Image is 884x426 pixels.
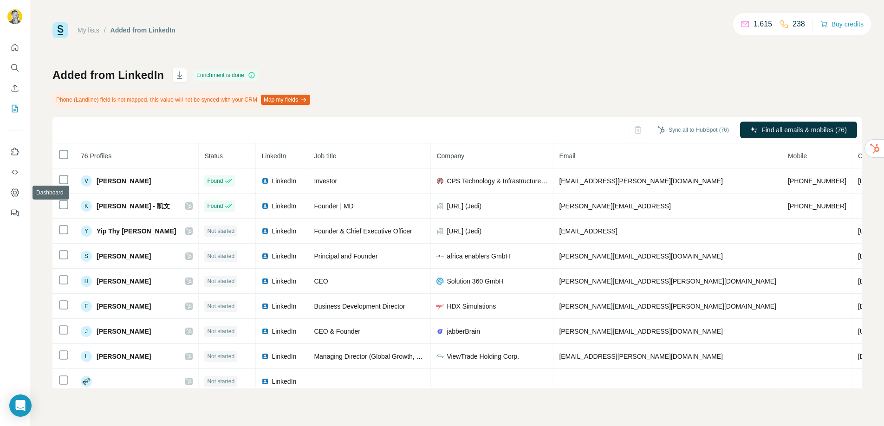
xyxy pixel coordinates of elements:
[761,125,847,135] span: Find all emails & mobiles (76)
[436,303,444,310] img: company-logo
[9,394,32,417] div: Open Intercom Messenger
[261,252,269,260] img: LinkedIn logo
[7,164,22,181] button: Use Surfe API
[207,327,234,336] span: Not started
[97,327,151,336] span: [PERSON_NAME]
[104,26,106,35] li: /
[207,352,234,361] span: Not started
[436,353,444,360] img: company-logo
[207,302,234,310] span: Not started
[261,95,310,105] button: Map my fields
[97,176,151,186] span: [PERSON_NAME]
[7,39,22,56] button: Quick start
[651,123,735,137] button: Sync all to HubSpot (76)
[447,327,480,336] span: jabberBrain
[793,19,805,30] p: 238
[97,352,151,361] span: [PERSON_NAME]
[740,122,857,138] button: Find all emails & mobiles (76)
[314,353,510,360] span: Managing Director (Global Growth, Client Engagement & Marketing)
[81,226,92,237] div: Y
[272,352,296,361] span: LinkedIn
[52,22,68,38] img: Surfe Logo
[81,152,111,160] span: 76 Profiles
[207,252,234,260] span: Not started
[97,226,176,236] span: Yip Thy [PERSON_NAME]
[272,252,296,261] span: LinkedIn
[97,201,170,211] span: [PERSON_NAME] - 凯文
[78,26,99,34] a: My lists
[272,176,296,186] span: LinkedIn
[7,184,22,201] button: Dashboard
[447,226,481,236] span: [URL] (Jedi)
[52,68,164,83] h1: Added from LinkedIn
[559,278,776,285] span: [PERSON_NAME][EMAIL_ADDRESS][PERSON_NAME][DOMAIN_NAME]
[272,226,296,236] span: LinkedIn
[207,177,223,185] span: Found
[97,302,151,311] span: [PERSON_NAME]
[261,202,269,210] img: LinkedIn logo
[272,302,296,311] span: LinkedIn
[97,252,151,261] span: [PERSON_NAME]
[314,177,337,185] span: Investor
[559,353,722,360] span: [EMAIL_ADDRESS][PERSON_NAME][DOMAIN_NAME]
[7,80,22,97] button: Enrich CSV
[261,378,269,385] img: LinkedIn logo
[788,177,846,185] span: [PHONE_NUMBER]
[314,202,353,210] span: Founder | MD
[314,227,412,235] span: Founder & Chief Executive Officer
[788,202,846,210] span: [PHONE_NUMBER]
[272,201,296,211] span: LinkedIn
[81,200,92,212] div: K
[314,328,360,335] span: CEO & Founder
[261,353,269,360] img: LinkedIn logo
[314,303,405,310] span: Business Development Director
[81,251,92,262] div: S
[7,9,22,24] img: Avatar
[207,202,223,210] span: Found
[272,277,296,286] span: LinkedIn
[314,252,377,260] span: Principal and Founder
[261,328,269,335] img: LinkedIn logo
[97,277,151,286] span: [PERSON_NAME]
[858,328,875,335] span: [URL]
[559,328,722,335] span: [PERSON_NAME][EMAIL_ADDRESS][DOMAIN_NAME]
[194,70,258,81] div: Enrichment is done
[81,351,92,362] div: L
[261,152,286,160] span: LinkedIn
[207,227,234,235] span: Not started
[272,377,296,386] span: LinkedIn
[204,152,223,160] span: Status
[559,202,670,210] span: [PERSON_NAME][EMAIL_ADDRESS]
[820,18,864,31] button: Buy credits
[52,92,312,108] div: Phone (Landline) field is not mapped, this value will not be synced with your CRM
[436,278,444,285] img: company-logo
[447,302,496,311] span: HDX Simulations
[559,303,776,310] span: [PERSON_NAME][EMAIL_ADDRESS][PERSON_NAME][DOMAIN_NAME]
[447,352,519,361] span: ViewTrade Holding Corp.
[261,278,269,285] img: LinkedIn logo
[559,152,575,160] span: Email
[207,377,234,386] span: Not started
[314,152,336,160] span: Job title
[207,277,234,285] span: Not started
[858,227,875,235] span: [URL]
[7,100,22,117] button: My lists
[7,205,22,221] button: Feedback
[110,26,175,35] div: Added from LinkedIn
[788,152,807,160] span: Mobile
[81,301,92,312] div: F
[447,252,510,261] span: africa enablers GmbH
[81,326,92,337] div: J
[436,252,444,260] img: company-logo
[754,19,772,30] p: 1,615
[261,177,269,185] img: LinkedIn logo
[81,276,92,287] div: H
[261,227,269,235] img: LinkedIn logo
[7,59,22,76] button: Search
[272,327,296,336] span: LinkedIn
[447,176,547,186] span: CPS Technology & Infrastructure Pty Ltd
[447,201,481,211] span: [URL] (Jedi)
[314,278,328,285] span: CEO
[559,252,722,260] span: [PERSON_NAME][EMAIL_ADDRESS][DOMAIN_NAME]
[436,328,444,335] img: company-logo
